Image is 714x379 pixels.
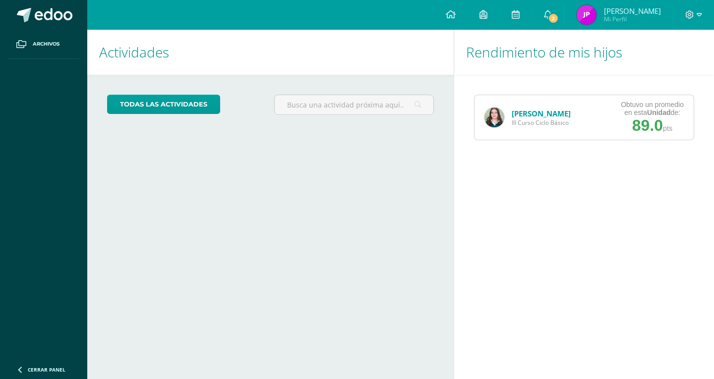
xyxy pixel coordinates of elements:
[647,108,670,116] strong: Unidad
[107,95,220,114] a: todas las Actividades
[663,124,672,132] span: pts
[604,6,661,16] span: [PERSON_NAME]
[632,116,663,134] span: 89.0
[275,95,433,114] input: Busca una actividad próxima aquí...
[8,30,79,59] a: Archivos
[548,13,559,24] span: 2
[28,366,65,373] span: Cerrar panel
[577,5,596,25] img: fa32285e9175087e9a639fe48bd6229c.png
[621,101,684,116] div: Obtuvo un promedio en esta de:
[33,40,59,48] span: Archivos
[512,118,571,127] span: III Curso Ciclo Básico
[484,108,504,127] img: 0be5280a7ab687b753c48f1950ca6897.png
[512,108,571,118] a: [PERSON_NAME]
[604,15,661,23] span: Mi Perfil
[466,30,702,75] h1: Rendimiento de mis hijos
[99,30,442,75] h1: Actividades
